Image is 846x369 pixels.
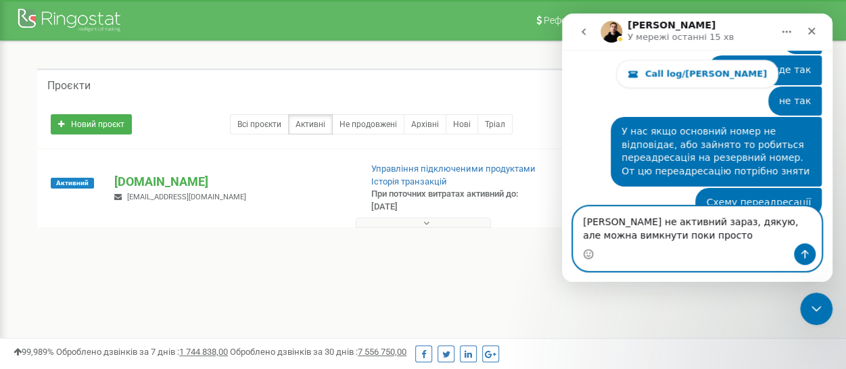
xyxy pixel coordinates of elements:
a: Тріал [477,114,513,134]
a: Активні [288,114,333,134]
u: 7 556 750,00 [358,347,406,357]
a: Управління підключеними продуктами [371,164,536,174]
u: 1 744 838,00 [179,347,228,357]
span: Оброблено дзвінків за 30 днів : [230,347,406,357]
a: Не продовжені [332,114,404,134]
p: При поточних витратах активний до: [DATE] [371,188,542,213]
iframe: Intercom live chat [562,14,832,282]
a: Архівні [404,114,446,134]
a: Новий проєкт [51,114,132,134]
span: 99,989% [14,347,54,357]
p: [DOMAIN_NAME] [114,173,349,191]
iframe: Intercom live chat [800,293,832,325]
span: Реферальна програма [544,15,644,26]
a: Всі проєкти [230,114,289,134]
h5: Проєкти [47,80,91,92]
a: Нові [446,114,478,134]
a: Історія транзакцій [371,176,447,187]
span: Активний [51,178,94,189]
span: [EMAIL_ADDRESS][DOMAIN_NAME] [127,193,246,201]
span: Оброблено дзвінків за 7 днів : [56,347,228,357]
